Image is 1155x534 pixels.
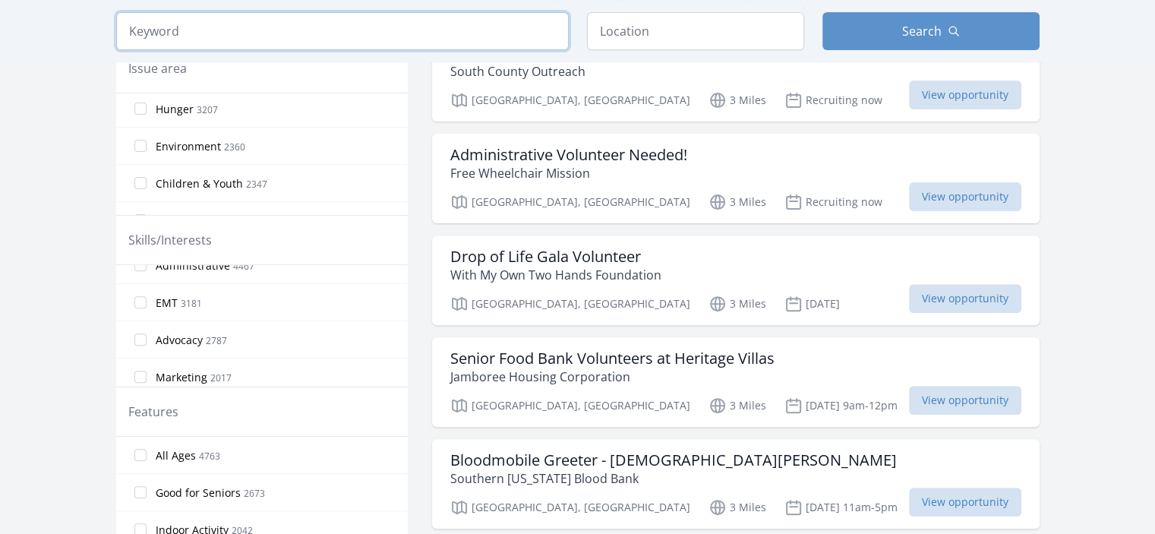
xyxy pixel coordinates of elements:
[156,448,196,463] span: All Ages
[244,487,265,500] span: 2673
[432,337,1040,427] a: Senior Food Bank Volunteers at Heritage Villas Jamboree Housing Corporation [GEOGRAPHIC_DATA], [G...
[909,284,1021,313] span: View opportunity
[134,140,147,152] input: Environment 2360
[432,32,1040,122] a: Food Rescue Drivers! South County Outreach [GEOGRAPHIC_DATA], [GEOGRAPHIC_DATA] 3 Miles Recruitin...
[156,485,241,501] span: Good for Seniors
[156,295,178,311] span: EMT
[246,178,267,191] span: 2347
[450,451,897,469] h3: Bloodmobile Greeter - [DEMOGRAPHIC_DATA][PERSON_NAME]
[784,91,882,109] p: Recruiting now
[450,498,690,517] p: [GEOGRAPHIC_DATA], [GEOGRAPHIC_DATA]
[128,403,178,421] legend: Features
[450,397,690,415] p: [GEOGRAPHIC_DATA], [GEOGRAPHIC_DATA]
[784,193,882,211] p: Recruiting now
[784,397,898,415] p: [DATE] 9am-12pm
[210,371,232,384] span: 2017
[197,103,218,116] span: 3207
[450,164,687,182] p: Free Wheelchair Mission
[156,258,230,273] span: Administrative
[134,177,147,189] input: Children & Youth 2347
[909,488,1021,517] span: View opportunity
[450,193,690,211] p: [GEOGRAPHIC_DATA], [GEOGRAPHIC_DATA]
[909,386,1021,415] span: View opportunity
[134,214,147,226] input: Disabilities 1617
[134,371,147,383] input: Marketing 2017
[587,12,804,50] input: Location
[708,193,766,211] p: 3 Miles
[134,103,147,115] input: Hunger 3207
[450,295,690,313] p: [GEOGRAPHIC_DATA], [GEOGRAPHIC_DATA]
[450,469,897,488] p: Southern [US_STATE] Blood Bank
[156,213,212,229] span: Disabilities
[909,182,1021,211] span: View opportunity
[224,141,245,153] span: 2360
[432,235,1040,325] a: Drop of Life Gala Volunteer With My Own Two Hands Foundation [GEOGRAPHIC_DATA], [GEOGRAPHIC_DATA]...
[909,81,1021,109] span: View opportunity
[708,397,766,415] p: 3 Miles
[134,486,147,498] input: Good for Seniors 2673
[128,231,212,249] legend: Skills/Interests
[450,349,775,368] h3: Senior Food Bank Volunteers at Heritage Villas
[134,296,147,308] input: EMT 3181
[450,91,690,109] p: [GEOGRAPHIC_DATA], [GEOGRAPHIC_DATA]
[116,12,569,50] input: Keyword
[450,146,687,164] h3: Administrative Volunteer Needed!
[156,102,194,117] span: Hunger
[432,134,1040,223] a: Administrative Volunteer Needed! Free Wheelchair Mission [GEOGRAPHIC_DATA], [GEOGRAPHIC_DATA] 3 M...
[156,176,243,191] span: Children & Youth
[432,439,1040,529] a: Bloodmobile Greeter - [DEMOGRAPHIC_DATA][PERSON_NAME] Southern [US_STATE] Blood Bank [GEOGRAPHIC_...
[156,370,207,385] span: Marketing
[902,22,942,40] span: Search
[708,91,766,109] p: 3 Miles
[450,266,661,284] p: With My Own Two Hands Foundation
[233,260,254,273] span: 4467
[450,368,775,386] p: Jamboree Housing Corporation
[784,498,898,517] p: [DATE] 11am-5pm
[134,333,147,346] input: Advocacy 2787
[156,139,221,154] span: Environment
[156,333,203,348] span: Advocacy
[181,297,202,310] span: 3181
[206,334,227,347] span: 2787
[708,295,766,313] p: 3 Miles
[822,12,1040,50] button: Search
[128,59,187,77] legend: Issue area
[134,259,147,271] input: Administrative 4467
[708,498,766,517] p: 3 Miles
[450,62,598,81] p: South County Outreach
[450,248,661,266] h3: Drop of Life Gala Volunteer
[199,450,220,463] span: 4763
[784,295,840,313] p: [DATE]
[134,449,147,461] input: All Ages 4763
